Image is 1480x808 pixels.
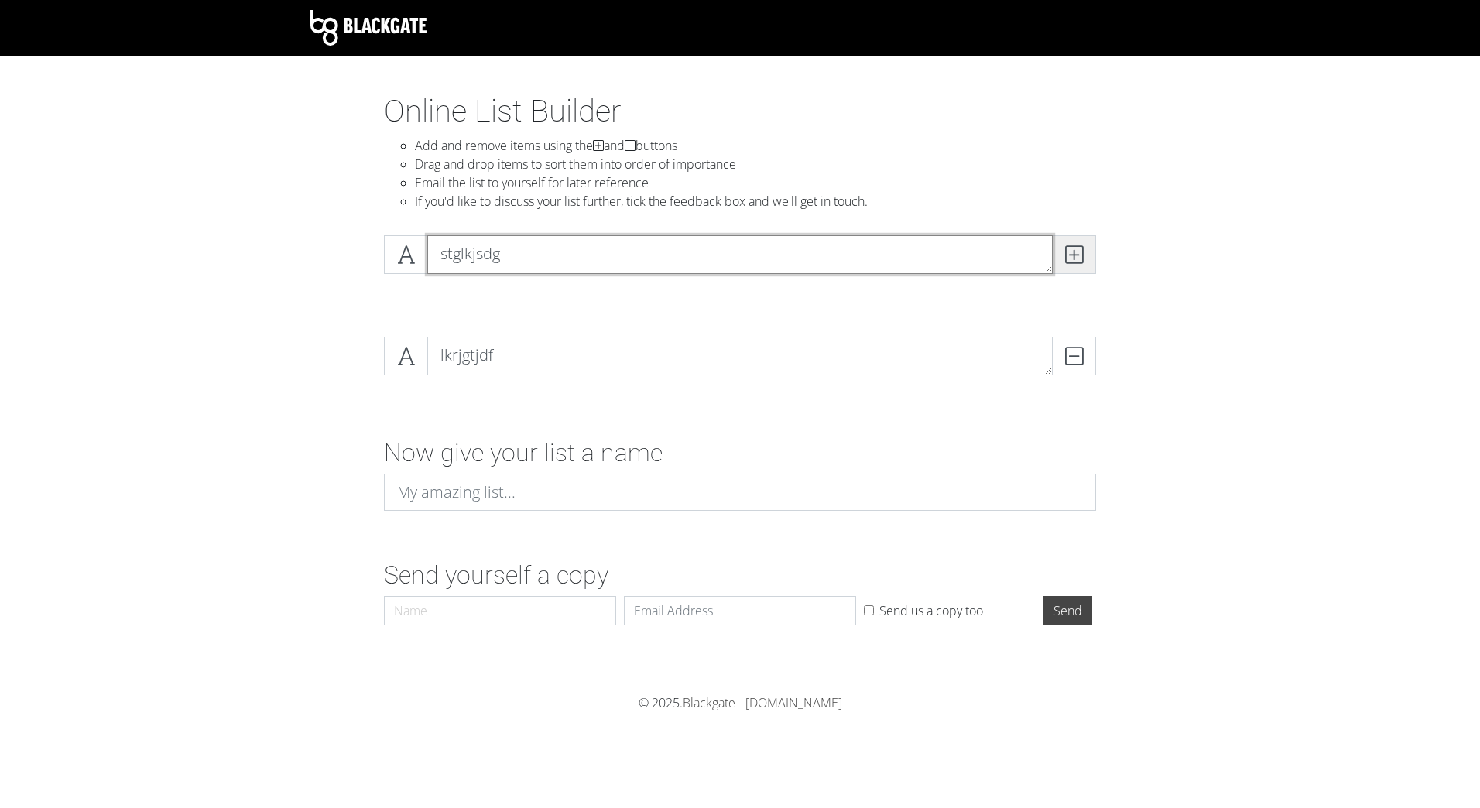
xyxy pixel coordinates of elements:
label: Send us a copy too [879,601,983,620]
h2: Send yourself a copy [384,560,1096,590]
a: Blackgate - [DOMAIN_NAME] [683,694,842,711]
li: If you'd like to discuss your list further, tick the feedback box and we'll get in touch. [415,192,1096,211]
input: Name [384,596,616,625]
input: My amazing list... [384,474,1096,511]
div: © 2025. [310,693,1170,712]
h1: Online List Builder [384,93,1096,130]
li: Drag and drop items to sort them into order of importance [415,155,1096,173]
li: Add and remove items using the and buttons [415,136,1096,155]
img: Blackgate [310,10,427,46]
input: Email Address [624,596,856,625]
h2: Now give your list a name [384,438,1096,467]
li: Email the list to yourself for later reference [415,173,1096,192]
input: Send [1043,596,1092,625]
